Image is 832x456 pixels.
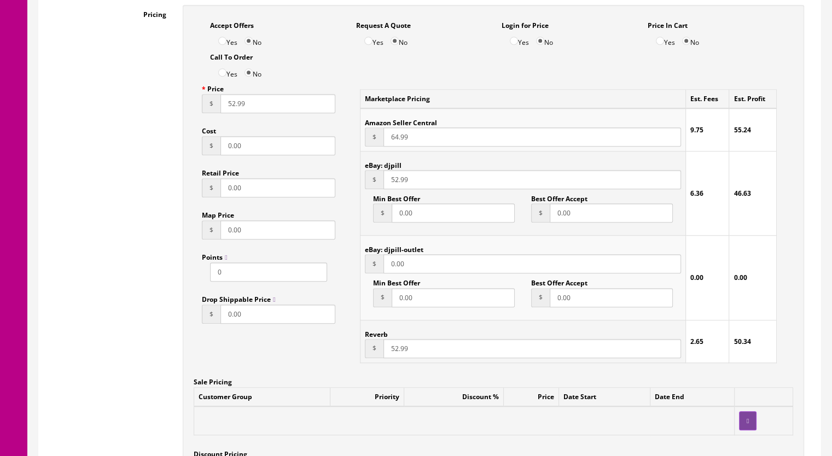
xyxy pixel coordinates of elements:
[404,387,503,406] td: Discount %
[690,189,703,198] strong: 6.36
[202,305,220,324] span: $
[202,136,220,155] span: $
[245,37,253,45] input: No
[383,127,681,147] input: This should be a number with up to 2 decimal places.
[365,127,383,147] span: $
[364,31,383,48] label: Yes
[656,37,664,45] input: Yes
[364,37,373,45] input: Yes
[365,113,437,127] label: Amazon Seller Central
[373,203,392,223] span: $
[194,387,330,406] td: Customer Group
[648,16,688,31] label: Price In Cart
[531,288,550,307] span: $
[734,125,750,135] strong: 55.24
[690,337,703,346] strong: 2.65
[220,220,335,239] input: This should be a number with up to 2 decimal places.
[202,253,227,262] span: Points
[202,178,220,197] span: $
[360,90,686,109] td: Marketplace Pricing
[202,163,239,178] label: Retail Price
[202,121,216,136] label: Cost
[383,339,681,358] input: This should be a number with up to 2 decimal places.
[531,203,550,223] span: $
[218,62,237,79] label: Yes
[373,288,392,307] span: $
[734,337,750,346] strong: 50.34
[734,189,750,198] strong: 46.63
[550,288,673,307] input: This should be a number with up to 2 decimal places.
[365,254,383,273] span: $
[656,31,675,48] label: Yes
[734,273,747,282] strong: 0.00
[550,203,673,223] input: This should be a number with up to 2 decimal places.
[245,68,253,77] input: No
[218,31,237,48] label: Yes
[503,387,559,406] td: Price
[210,48,253,62] label: Call To Order
[686,90,729,109] td: Est. Fees
[218,37,226,45] input: Yes
[356,16,411,31] label: Request A Quote
[510,31,529,48] label: Yes
[330,387,404,406] td: Priority
[202,206,234,220] label: Map Price
[194,372,232,387] label: Sale Pricing
[218,68,226,77] input: Yes
[202,220,220,239] span: $
[365,339,383,358] span: $
[536,31,553,48] label: No
[690,125,703,135] strong: 9.75
[20,94,601,121] font: This item is already packaged and ready for shipment so this will ship quick. Buy with confidence...
[220,94,335,113] input: This should be a number with up to 2 decimal places.
[210,262,327,282] input: Points
[202,295,275,304] span: Drop Shippable Price
[682,31,699,48] label: No
[373,273,420,288] label: Min Best Offer
[220,305,335,324] input: This should be a number with up to 2 decimal places.
[47,5,174,20] label: Pricing
[220,178,335,197] input: This should be a number with up to 2 decimal places.
[383,170,681,189] input: This should be a number with up to 2 decimal places.
[559,387,650,406] td: Date Start
[365,156,402,170] label: eBay: djpill
[392,203,515,223] input: This should be a number with up to 2 decimal places.
[392,288,515,307] input: This should be a number with up to 2 decimal places.
[729,90,777,109] td: Est. Profit
[373,189,420,203] label: Min Best Offer
[391,37,399,45] input: No
[179,15,440,34] strong: [PERSON_NAME]-7 Hi Hat Pedal
[531,273,587,288] label: Best Offer Accept
[210,16,254,31] label: Accept Offers
[502,16,549,31] label: Login for Price
[245,31,261,48] label: No
[365,240,423,254] label: eBay: djpill-outlet
[202,94,220,113] span: $
[682,37,690,45] input: No
[531,189,587,203] label: Best Offer Accept
[383,254,681,273] input: This should be a number with up to 2 decimal places.
[365,325,388,339] label: Reverb
[202,79,224,94] label: Price
[650,387,735,406] td: Date End
[220,136,335,155] input: This should be a number with up to 2 decimal places.
[365,170,383,189] span: $
[245,62,261,79] label: No
[147,71,474,82] font: You are looking at a [PERSON_NAME]-7 hi hat pedal in good working condition.
[690,273,703,282] strong: 0.00
[536,37,544,45] input: No
[510,37,518,45] input: Yes
[391,31,408,48] label: No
